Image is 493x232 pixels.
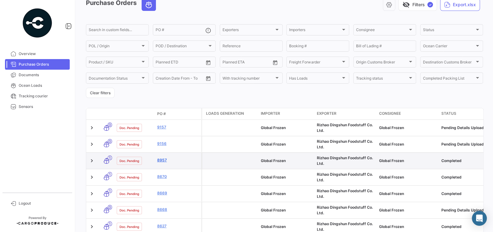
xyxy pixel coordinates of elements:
span: Product / SKU [89,61,140,65]
span: With tracking number [223,77,274,81]
input: From [156,77,164,81]
a: Expand/Collapse Row [89,174,95,180]
span: Importer [261,111,280,116]
span: Global Frozen [261,175,286,179]
a: 8670 [157,174,199,179]
span: Freight Forwarder [289,61,341,65]
a: 8627 [157,223,199,229]
datatable-header-cell: Exporter [314,108,377,119]
span: 0 [108,139,112,144]
button: Clear filters [86,88,115,98]
span: Completed Packing List [423,77,475,81]
datatable-header-cell: Importer [258,108,314,119]
span: ✓ [427,2,433,7]
span: PO # [157,111,166,117]
a: Overview [5,49,70,59]
span: Rizhao Dingshun Foodstuff Co. Ltd. [317,155,373,166]
a: Ocean Loads [5,80,70,91]
span: Rizhao Dingshun Foodstuff Co. Ltd. [317,188,373,199]
datatable-header-cell: Transport mode [99,111,114,116]
span: Global Frozen [379,125,404,130]
span: visibility_off [402,1,410,8]
span: Global Frozen [261,125,286,130]
div: Abrir Intercom Messenger [472,211,487,226]
datatable-header-cell: PO # [155,109,201,119]
span: Sensors [19,104,67,109]
span: Rizhao Dingshun Foodstuff Co. Ltd. [317,221,373,232]
a: Documents [5,70,70,80]
span: POD / Destination [156,45,207,49]
span: POL / Origin [89,45,140,49]
span: Origin Customs Broker [356,61,408,65]
a: Expand/Collapse Row [89,224,95,230]
a: Purchase Orders [5,59,70,70]
a: Expand/Collapse Row [89,191,95,197]
span: Global Frozen [261,142,286,146]
span: Doc. Pending [120,125,139,130]
span: Doc. Pending [120,142,139,147]
span: Documents [19,72,67,78]
span: Global Frozen [379,208,404,212]
span: Has Loads [289,77,341,81]
span: Rizhao Dingshun Foodstuff Co. Ltd. [317,123,373,133]
a: 9157 [157,124,199,130]
span: Consignee [379,111,401,116]
input: From [156,61,164,65]
span: Global Frozen [379,224,404,229]
span: Status [441,111,456,116]
span: Global Frozen [379,142,404,146]
span: Global Frozen [379,158,404,163]
a: Expand/Collapse Row [89,207,95,213]
span: Logout [19,201,67,206]
span: 1 [108,221,112,226]
span: Doc. Pending [120,208,139,213]
span: Global Frozen [379,175,404,179]
span: 0 [108,123,112,127]
span: Global Frozen [261,208,286,212]
datatable-header-cell: Consignee [377,108,439,119]
input: To [169,77,191,81]
a: 9156 [157,141,199,146]
datatable-header-cell: Doc. Status [114,111,155,116]
span: Consignee [356,29,408,33]
input: To [169,61,191,65]
span: Exporter [317,111,336,116]
a: Expand/Collapse Row [89,125,95,131]
span: 1 [108,188,112,193]
datatable-header-cell: Loads generation [202,108,258,119]
span: 0 [108,205,112,210]
span: Loads generation [206,111,244,116]
span: Global Frozen [261,224,286,229]
span: 1 [108,172,112,177]
span: Rizhao Dingshun Foodstuff Co. Ltd. [317,172,373,182]
a: Tracking courier [5,91,70,101]
span: Rizhao Dingshun Foodstuff Co. Ltd. [317,139,373,149]
span: Purchase Orders [19,62,67,67]
span: Doc. Pending [120,191,139,196]
input: To [236,61,258,65]
a: Expand/Collapse Row [89,141,95,147]
span: Tracking status [356,77,408,81]
span: Tracking courier [19,93,67,99]
button: Open calendar [204,74,213,83]
span: 1 [108,155,112,160]
button: Open calendar [204,58,213,67]
a: 8957 [157,157,199,163]
span: Ocean Carrier [423,45,475,49]
a: Sensors [5,101,70,112]
button: Open calendar [270,58,280,67]
input: From [223,61,231,65]
span: Exporters [223,29,274,33]
span: Status [423,29,475,33]
img: powered-by.png [22,7,53,39]
span: Overview [19,51,67,57]
span: Ocean Loads [19,83,67,88]
span: Doc. Pending [120,224,139,229]
span: Destination Customs Broker [423,61,475,65]
span: Doc. Pending [120,158,139,163]
span: Global Frozen [379,191,404,196]
a: 8668 [157,207,199,212]
span: Rizhao Dingshun Foodstuff Co. Ltd. [317,205,373,215]
a: 8669 [157,190,199,196]
span: Global Frozen [261,191,286,196]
